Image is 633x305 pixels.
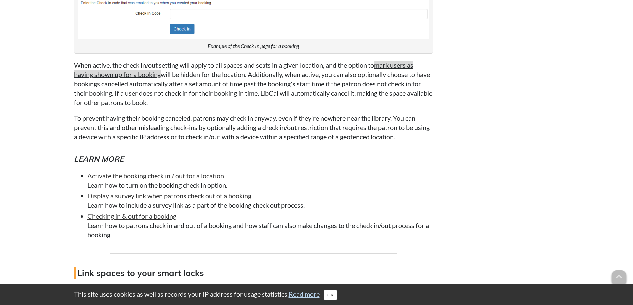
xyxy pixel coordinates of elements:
[289,290,320,298] a: Read more
[324,290,337,300] button: Close
[74,61,413,78] a: mark users as having shown up for a booking
[87,192,251,200] a: Display a survey link when patrons check out of a booking
[612,271,626,279] a: arrow_upward
[87,211,433,239] li: Learn how to patrons check in and out of a booking and how staff can also make changes to the che...
[74,60,433,107] p: When active, the check in/out setting will apply to all spaces and seats in a given location, and...
[208,42,299,50] figcaption: Example of the Check In page for a booking
[87,212,176,220] a: Checking in & out for a booking
[87,172,224,180] a: Activate the booking check in / out for a location
[612,270,626,285] span: arrow_upward
[87,171,433,190] li: Learn how to turn on the booking check in option.
[74,267,433,279] h4: Link spaces to your smart locks
[87,191,433,210] li: Learn how to include a survey link as a part of the booking check out process.
[67,289,566,300] div: This site uses cookies as well as records your IP address for usage statistics.
[74,114,433,141] p: To prevent having their booking canceled, patrons may check in anyway, even if they're nowhere ne...
[74,154,433,164] h5: Learn more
